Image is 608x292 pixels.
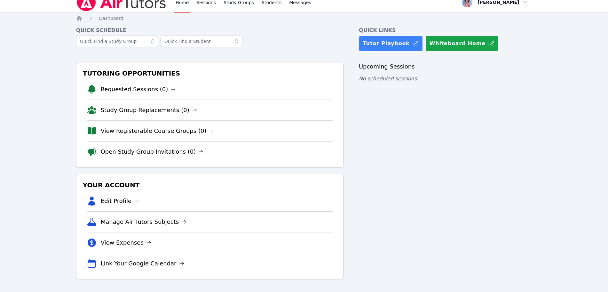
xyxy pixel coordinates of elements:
a: View Registerable Course Groups (0) [101,126,214,135]
a: View Expenses [101,238,151,247]
h4: Quick Schedule [76,27,343,34]
a: Study Group Replacements (0) [101,106,197,115]
a: Manage Air Tutors Subjects [101,217,187,226]
a: Tutor Playbook [359,36,423,52]
a: Dashboard [99,15,123,21]
button: Whiteboard Home [425,36,499,52]
a: Link Your Google Calendar [101,259,184,268]
h3: Your Account [82,179,338,191]
input: Quick Find a Study Group [76,36,158,47]
a: Requested Sessions (0) [101,85,176,94]
h3: Tutoring Opportunities [82,68,338,79]
input: Quick Find a Student [161,36,242,47]
h3: Upcoming Sessions [359,62,532,71]
nav: Breadcrumb [76,15,532,21]
span: No scheduled sessions [359,76,417,82]
span: Dashboard [99,16,123,21]
a: Open Study Group Invitations (0) [101,147,204,156]
h4: Quick Links [359,27,532,34]
a: Edit Profile [101,197,139,206]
